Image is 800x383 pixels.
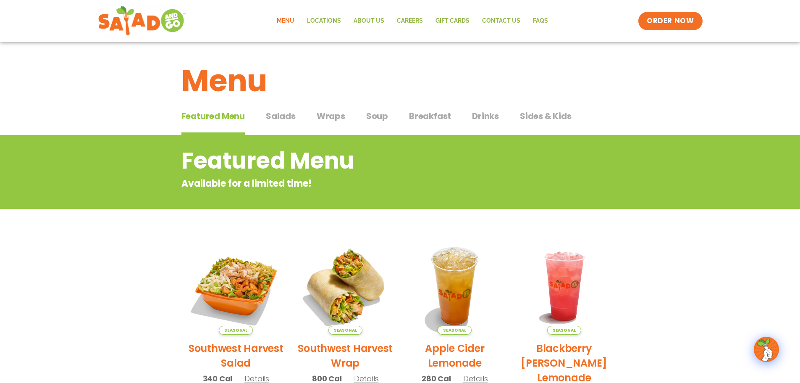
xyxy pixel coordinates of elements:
[328,326,362,335] span: Seasonal
[270,11,554,31] nav: Menu
[181,110,245,122] span: Featured Menu
[755,338,778,361] img: wpChatIcon
[407,238,504,335] img: Product photo for Apple Cider Lemonade
[301,11,347,31] a: Locations
[366,110,388,122] span: Soup
[297,341,394,370] h2: Southwest Harvest Wrap
[266,110,296,122] span: Salads
[219,326,253,335] span: Seasonal
[476,11,527,31] a: Contact Us
[520,110,572,122] span: Sides & Kids
[527,11,554,31] a: FAQs
[181,177,551,190] p: Available for a limited time!
[638,12,702,30] a: ORDER NOW
[409,110,451,122] span: Breakfast
[407,341,504,370] h2: Apple Cider Lemonade
[547,326,581,335] span: Seasonal
[516,238,613,335] img: Product photo for Blackberry Bramble Lemonade
[188,238,285,335] img: Product photo for Southwest Harvest Salad
[429,11,476,31] a: GIFT CARDS
[297,238,394,335] img: Product photo for Southwest Harvest Wrap
[317,110,345,122] span: Wraps
[98,4,186,38] img: new-SAG-logo-768×292
[181,58,619,103] h1: Menu
[181,107,619,135] div: Tabbed content
[647,16,694,26] span: ORDER NOW
[347,11,391,31] a: About Us
[270,11,301,31] a: Menu
[438,326,472,335] span: Seasonal
[472,110,499,122] span: Drinks
[181,144,551,178] h2: Featured Menu
[391,11,429,31] a: Careers
[188,341,285,370] h2: Southwest Harvest Salad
